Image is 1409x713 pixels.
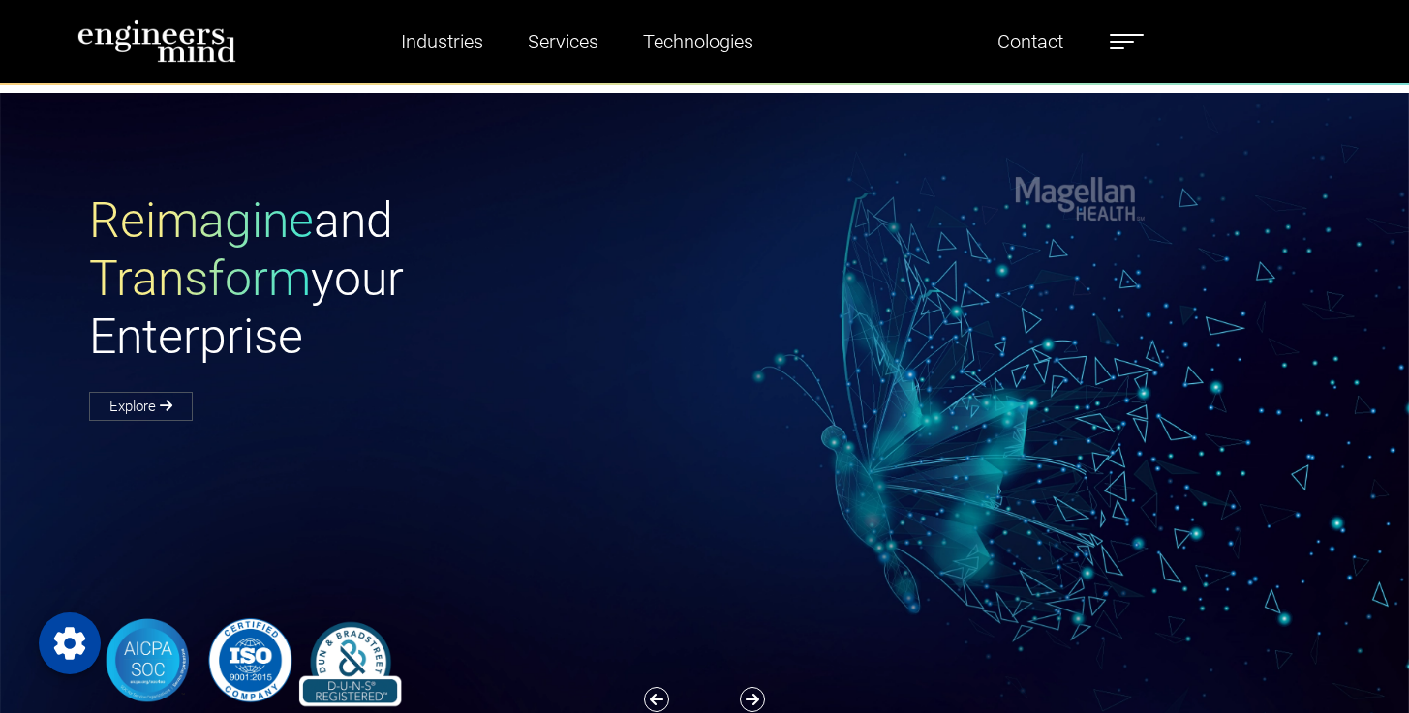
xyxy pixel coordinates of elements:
span: Transform [89,251,311,307]
img: logo [77,19,237,63]
h1: and your Enterprise [89,192,705,366]
a: Technologies [635,19,761,64]
a: Explore [89,392,193,421]
a: Services [520,19,606,64]
a: Contact [990,19,1071,64]
span: Reimagine [89,193,314,249]
img: banner-logo [89,614,411,706]
a: Industries [393,19,491,64]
